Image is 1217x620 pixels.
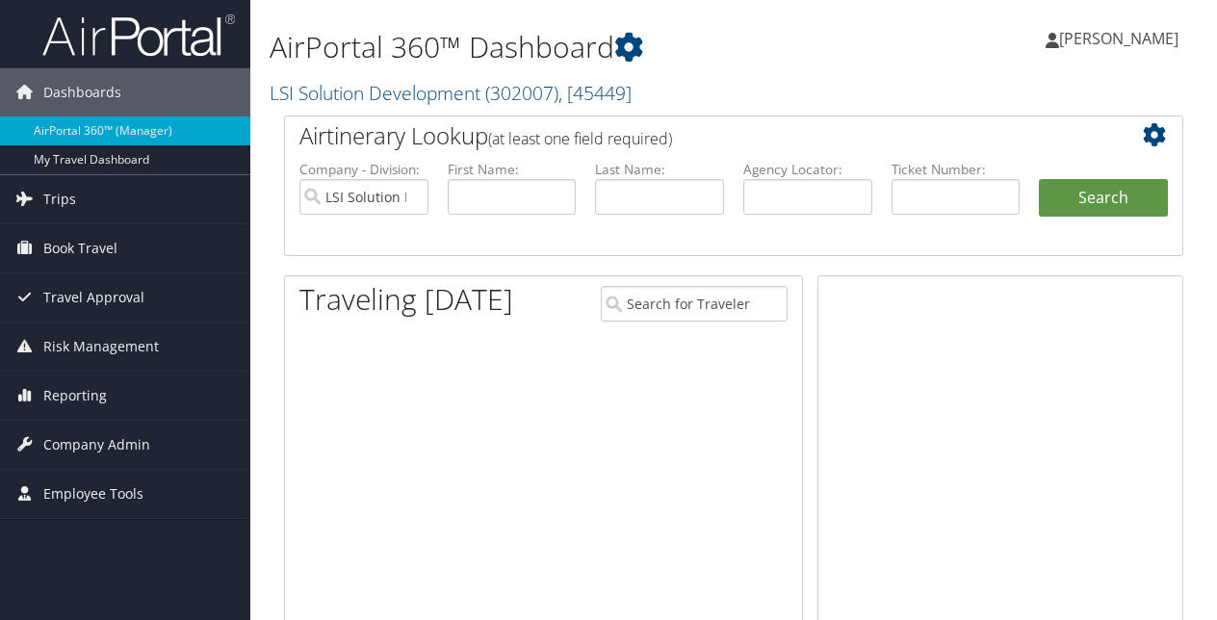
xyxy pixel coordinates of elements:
[43,273,144,322] span: Travel Approval
[43,175,76,223] span: Trips
[488,128,672,149] span: (at least one field required)
[1046,10,1198,67] a: [PERSON_NAME]
[43,224,117,272] span: Book Travel
[43,421,150,469] span: Company Admin
[892,160,1021,179] label: Ticket Number:
[601,286,788,322] input: Search for Traveler
[43,372,107,420] span: Reporting
[558,80,632,106] span: , [ 45449 ]
[1039,179,1168,218] button: Search
[448,160,577,179] label: First Name:
[743,160,872,179] label: Agency Locator:
[43,323,159,371] span: Risk Management
[299,119,1093,152] h2: Airtinerary Lookup
[270,80,632,106] a: LSI Solution Development
[299,160,428,179] label: Company - Division:
[299,279,513,320] h1: Traveling [DATE]
[43,68,121,116] span: Dashboards
[42,13,235,58] img: airportal-logo.png
[485,80,558,106] span: ( 302007 )
[1059,28,1178,49] span: [PERSON_NAME]
[270,27,889,67] h1: AirPortal 360™ Dashboard
[43,470,143,518] span: Employee Tools
[595,160,724,179] label: Last Name:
